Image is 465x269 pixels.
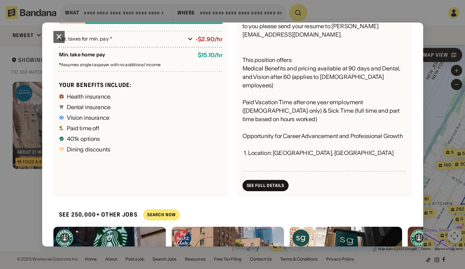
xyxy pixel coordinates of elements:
[56,230,73,246] img: Starbucks logo
[411,230,427,246] img: Starbucks logo
[292,230,309,246] img: sweetgreen logo
[147,213,176,217] div: Search Now
[247,183,284,188] div: See Full Details
[67,125,99,131] div: Paid time off
[243,56,406,132] div: This position offers: Medical Benefits and pricing available at 90 days and Dental, and Vision af...
[67,94,111,99] div: Health insurance
[67,115,110,120] div: Vision insurance
[67,104,111,110] div: Dental insurance
[243,132,406,149] div: Opportunity for Career Advancement and Professional Growth
[248,149,406,165] div: Location: [GEOGRAPHIC_DATA], [GEOGRAPHIC_DATA]
[198,52,222,58] div: $ 15.10 / hr
[195,36,222,43] div: -$2.90/hr
[53,205,137,224] div: See 250,000+ other jobs
[59,63,223,67] div: Assumes single taxpayer with no additional income
[59,36,185,43] div: Est. taxes for min. pay *
[59,52,193,58] div: Min. take home pay
[67,136,100,142] div: 401k options
[59,81,223,89] div: Your benefits include:
[174,230,191,246] img: The Yacht Club logo
[67,146,111,152] div: Dining discounts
